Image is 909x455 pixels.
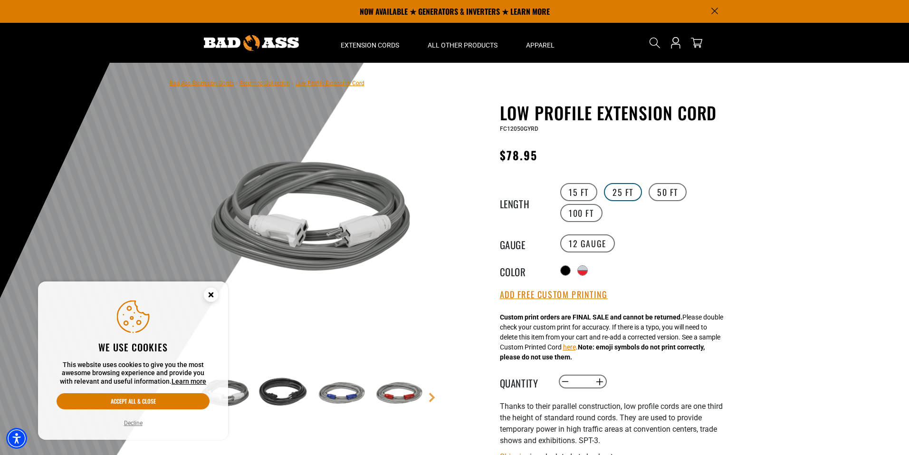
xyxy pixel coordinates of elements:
[121,418,145,428] button: Decline
[38,281,228,440] aside: Cookie Consent
[57,361,210,386] p: This website uses cookies to give you the most awesome browsing experience and provide you with r...
[649,183,687,201] label: 50 FT
[292,80,294,87] span: ›
[172,378,206,385] a: This website uses cookies to give you the most awesome browsing experience and provide you with r...
[6,428,27,449] div: Accessibility Menu
[500,343,705,361] strong: Note: emoji symbols do not print correctly, please do not use them.
[500,196,547,209] legend: Length
[313,366,368,421] img: Grey & Blue
[236,80,238,87] span: ›
[560,204,603,222] label: 100 FT
[427,393,437,402] a: Next
[255,366,310,421] img: black
[500,376,547,388] label: Quantity
[512,23,569,63] summary: Apparel
[560,234,615,252] label: 12 Gauge
[500,312,723,362] div: Please double check your custom print for accuracy. If there is a typo, you will need to delete t...
[500,103,733,123] h1: Low Profile Extension Cord
[341,41,399,49] span: Extension Cords
[647,35,662,50] summary: Search
[198,105,427,334] img: grey & white
[170,77,364,88] nav: breadcrumbs
[428,41,498,49] span: All Other Products
[57,393,210,409] button: Accept all & close
[239,80,290,87] a: Return to Collection
[296,80,364,87] span: Low Profile Extension Cord
[560,183,597,201] label: 15 FT
[500,313,682,321] strong: Custom print orders are FINAL SALE and cannot be returned.
[500,237,547,250] legend: Gauge
[604,183,642,201] label: 25 FT
[500,146,537,164] span: $78.95
[170,80,234,87] a: Bad Ass Extension Cords
[370,366,425,421] img: grey & red
[500,401,733,446] p: Thanks to their parallel construction, low profile cords are one third the height of standard rou...
[204,35,299,51] img: Bad Ass Extension Cords
[57,341,210,353] h2: We use cookies
[500,264,547,277] legend: Color
[526,41,555,49] span: Apparel
[326,23,413,63] summary: Extension Cords
[500,126,538,132] span: FC12050GYRD
[413,23,512,63] summary: All Other Products
[563,342,576,352] button: here
[500,290,608,300] button: Add Free Custom Printing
